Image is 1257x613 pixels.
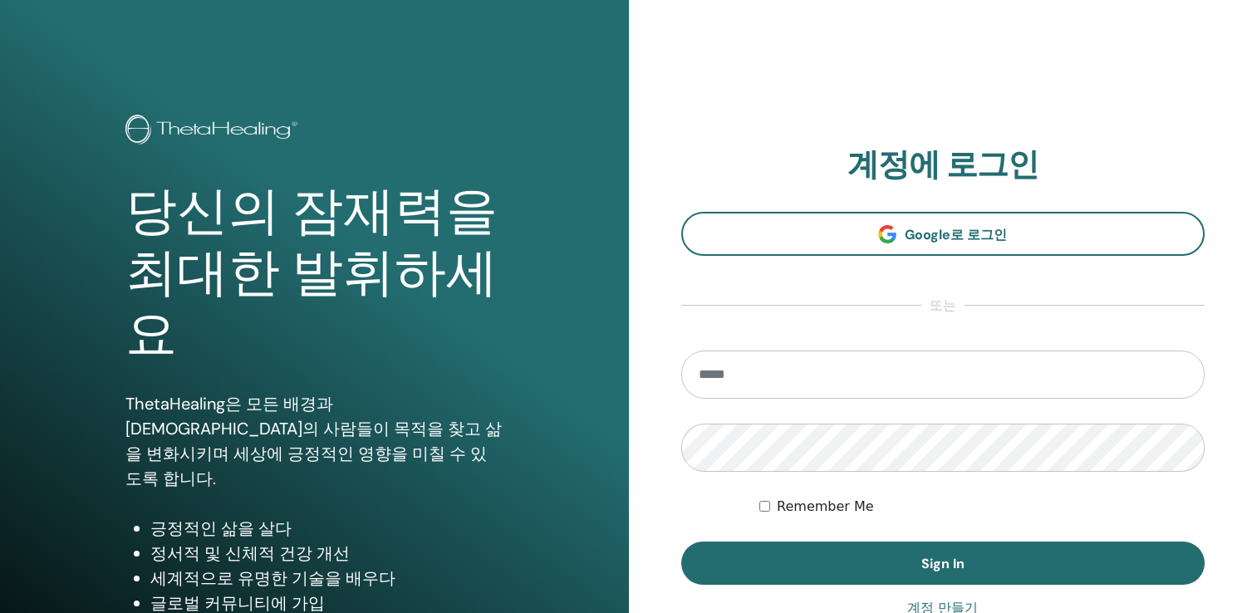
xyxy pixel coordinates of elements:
[681,212,1205,256] a: Google로 로그인
[125,181,503,366] h1: 당신의 잠재력을 최대한 발휘하세요
[681,542,1205,585] button: Sign In
[125,391,503,491] p: ThetaHealing은 모든 배경과 [DEMOGRAPHIC_DATA]의 사람들이 목적을 찾고 삶을 변화시키며 세상에 긍정적인 영향을 미칠 수 있도록 합니다.
[150,516,503,541] li: 긍정적인 삶을 살다
[921,555,965,572] span: Sign In
[921,296,965,316] span: 또는
[681,146,1205,184] h2: 계정에 로그인
[759,497,1205,517] div: Keep me authenticated indefinitely or until I manually logout
[150,566,503,591] li: 세계적으로 유명한 기술을 배우다
[905,226,1007,243] span: Google로 로그인
[777,497,874,517] label: Remember Me
[150,541,503,566] li: 정서적 및 신체적 건강 개선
